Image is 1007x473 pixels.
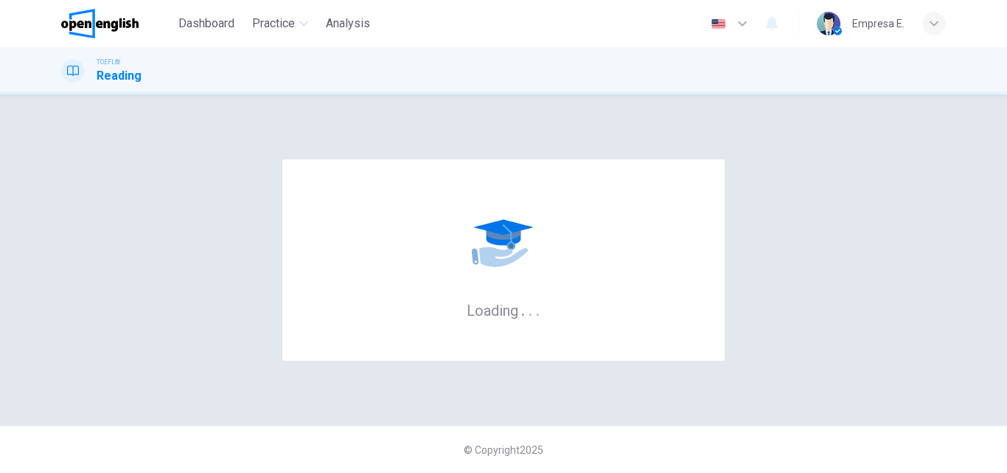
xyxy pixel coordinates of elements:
[173,10,240,37] button: Dashboard
[61,9,173,38] a: OpenEnglish logo
[852,15,905,32] div: Empresa E.
[535,297,540,321] h6: .
[252,15,295,32] span: Practice
[464,444,543,456] span: © Copyright 2025
[326,15,370,32] span: Analysis
[817,12,840,35] img: Profile picture
[709,18,728,30] img: en
[97,57,120,67] span: TOEFL®
[178,15,234,32] span: Dashboard
[246,10,314,37] button: Practice
[528,297,533,321] h6: .
[61,9,139,38] img: OpenEnglish logo
[320,10,376,37] button: Analysis
[467,300,540,320] h6: Loading
[97,67,142,85] h1: Reading
[520,297,526,321] h6: .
